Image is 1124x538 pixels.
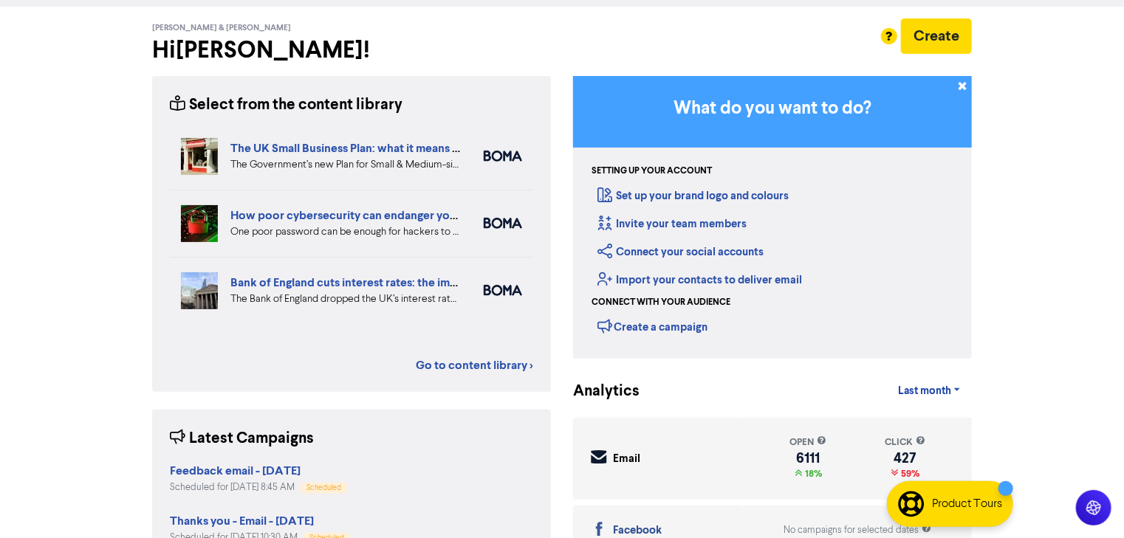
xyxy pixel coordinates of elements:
span: 59% [898,468,919,480]
iframe: Chat Widget [939,379,1124,538]
span: [PERSON_NAME] & [PERSON_NAME] [152,23,291,33]
div: Email [613,451,640,468]
div: One poor password can be enough for hackers to destroy your business systems. We’ve shared five i... [230,224,462,240]
a: How poor cybersecurity can endanger your small business [230,208,538,223]
strong: Feedback email - [DATE] [170,463,301,478]
a: Import your contacts to deliver email [597,273,802,287]
div: The Bank of England dropped the UK’s interest rate to 4% on 7 August. What does a drop in interes... [230,292,462,307]
a: Last month [886,376,972,406]
a: Connect your social accounts [597,245,764,259]
div: Select from the content library [170,94,402,117]
img: boma [484,151,522,162]
div: Latest Campaigns [170,427,314,450]
div: 427 [885,452,925,464]
h2: Hi [PERSON_NAME] ! [152,36,551,64]
a: Thanks you - Email - [DATE] [170,516,314,528]
a: Go to content library > [416,356,533,374]
div: No campaigns for selected dates [784,523,931,537]
div: Getting Started in BOMA [573,76,972,359]
div: open [790,435,827,449]
a: Bank of England cuts interest rates: the impact for your small business [230,275,596,290]
img: boma [484,285,522,296]
div: click [885,435,925,449]
a: Feedback email - [DATE] [170,466,301,477]
div: Analytics [573,380,621,403]
div: Setting up your account [592,165,712,178]
div: Create a campaign [597,315,707,337]
div: 6111 [790,452,827,464]
span: Scheduled [306,484,341,492]
img: boma [484,218,522,229]
strong: Thanks you - Email - [DATE] [170,514,314,528]
span: Last month [898,384,951,398]
span: 18% [802,468,822,480]
div: Connect with your audience [592,296,730,309]
div: Scheduled for [DATE] 8:45 AM [170,480,347,494]
a: The UK Small Business Plan: what it means for your business [230,141,543,156]
a: Invite your team members [597,217,747,231]
button: Create [901,18,972,54]
a: Set up your brand logo and colours [597,189,789,203]
div: The Government’s new Plan for Small & Medium-sized Businesses (SMBs) offers a number of new oppor... [230,157,462,173]
h3: What do you want to do? [595,98,950,120]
